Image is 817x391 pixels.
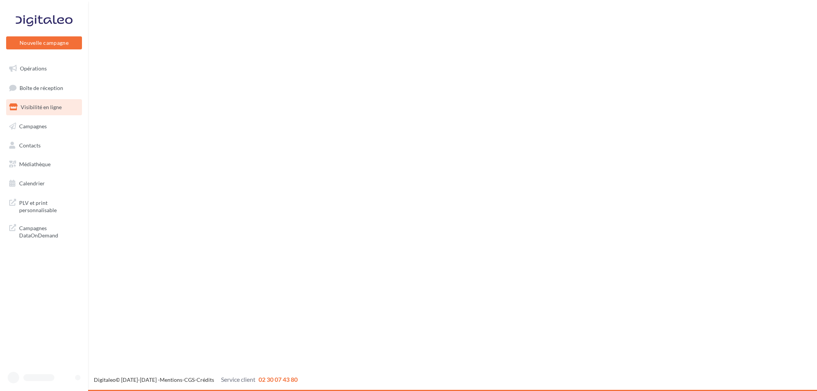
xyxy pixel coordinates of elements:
[19,142,41,148] span: Contacts
[94,376,116,383] a: Digitaleo
[5,137,84,154] a: Contacts
[5,118,84,134] a: Campagnes
[19,223,79,239] span: Campagnes DataOnDemand
[5,195,84,217] a: PLV et print personnalisable
[5,220,84,242] a: Campagnes DataOnDemand
[19,161,51,167] span: Médiathèque
[5,175,84,191] a: Calendrier
[19,198,79,214] span: PLV et print personnalisable
[5,80,84,96] a: Boîte de réception
[5,99,84,115] a: Visibilité en ligne
[20,84,63,91] span: Boîte de réception
[184,376,195,383] a: CGS
[21,104,62,110] span: Visibilité en ligne
[19,180,45,187] span: Calendrier
[5,61,84,77] a: Opérations
[94,376,298,383] span: © [DATE]-[DATE] - - -
[19,123,47,129] span: Campagnes
[6,36,82,49] button: Nouvelle campagne
[160,376,182,383] a: Mentions
[259,376,298,383] span: 02 30 07 43 80
[5,156,84,172] a: Médiathèque
[20,65,47,72] span: Opérations
[221,376,255,383] span: Service client
[196,376,214,383] a: Crédits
